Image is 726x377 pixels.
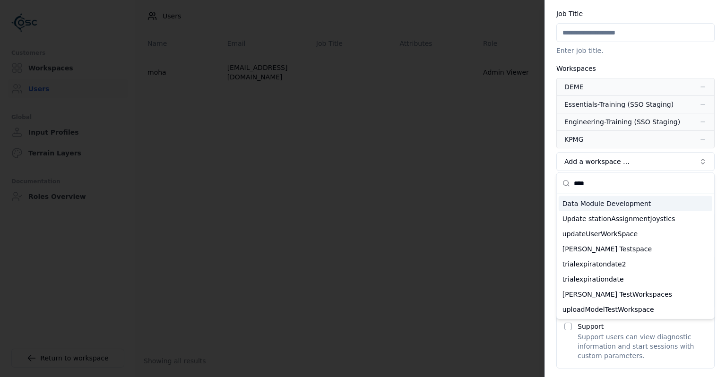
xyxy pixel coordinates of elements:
[559,196,712,211] div: Data Module Development
[559,226,712,241] div: updateUserWorkSpace
[559,241,712,257] div: [PERSON_NAME] Testspace
[559,287,712,302] div: [PERSON_NAME] TestWorkspaces
[557,194,714,319] div: Suggestions
[559,272,712,287] div: trialexpirationdate
[559,302,712,317] div: uploadModelTestWorkspace
[559,211,712,226] div: Update stationAssignmentJoystics
[559,257,712,272] div: trialexpiratondate2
